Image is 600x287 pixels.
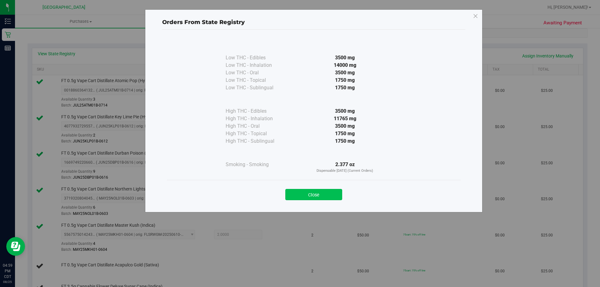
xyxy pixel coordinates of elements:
[226,62,288,69] div: Low THC - Inhalation
[288,115,402,122] div: 11765 mg
[288,107,402,115] div: 3500 mg
[6,237,25,256] iframe: Resource center
[226,54,288,62] div: Low THC - Edibles
[288,84,402,92] div: 1750 mg
[226,77,288,84] div: Low THC - Topical
[226,69,288,77] div: Low THC - Oral
[288,168,402,174] p: Dispensable [DATE] (Current Orders)
[226,107,288,115] div: High THC - Edibles
[226,137,288,145] div: High THC - Sublingual
[288,161,402,174] div: 2.377 oz
[288,54,402,62] div: 3500 mg
[288,130,402,137] div: 1750 mg
[288,77,402,84] div: 1750 mg
[288,69,402,77] div: 3500 mg
[226,130,288,137] div: High THC - Topical
[226,122,288,130] div: High THC - Oral
[288,62,402,69] div: 14000 mg
[162,19,245,26] span: Orders From State Registry
[288,137,402,145] div: 1750 mg
[226,84,288,92] div: Low THC - Sublingual
[285,189,342,200] button: Close
[226,115,288,122] div: High THC - Inhalation
[226,161,288,168] div: Smoking - Smoking
[288,122,402,130] div: 3500 mg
